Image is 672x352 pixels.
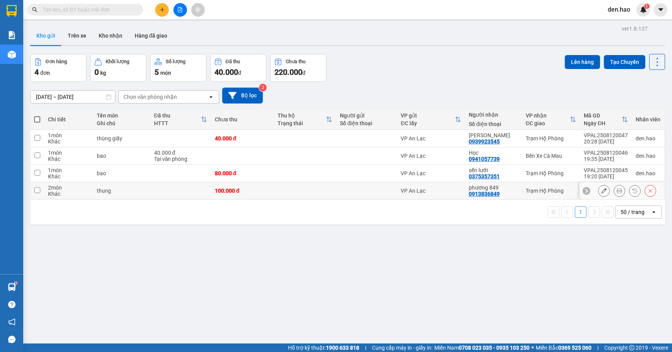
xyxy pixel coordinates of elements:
span: món [160,70,171,76]
button: Chưa thu220.000đ [270,54,326,82]
div: 1 món [48,150,89,156]
div: den.hao [636,153,660,159]
div: VP An Lạc [401,135,461,141]
button: Khối lượng0kg [90,54,146,82]
span: 1 [645,3,648,9]
img: icon-new-feature [640,6,647,13]
div: Trạm Hộ Phòng [526,188,576,194]
div: 100.000 đ [215,188,270,194]
span: ⚪️ [531,346,534,349]
img: warehouse-icon [8,50,16,59]
div: Thu hộ [278,112,326,119]
div: Ghi chú [97,120,146,126]
strong: 0369 525 060 [558,345,591,351]
div: Khác [48,138,89,145]
span: question-circle [8,301,15,308]
div: 0913836849 [469,191,500,197]
div: Tên món [97,112,146,119]
div: thùng giấy [97,135,146,141]
span: đơn [40,70,50,76]
div: Khác [48,173,89,179]
button: Tạo Chuyến [604,55,645,69]
div: VP An Lạc [401,170,461,176]
div: Chọn văn phòng nhận [123,93,177,101]
div: Chưa thu [286,59,305,64]
span: 220.000 [274,67,302,77]
div: Số điện thoại [340,120,393,126]
div: 2 món [48,185,89,191]
div: Đơn hàng [46,59,67,64]
div: nguyen [469,132,518,138]
div: thung [97,188,146,194]
button: Kho gửi [30,26,62,45]
div: Trạm Hộ Phòng [526,170,576,176]
div: bao [97,170,146,176]
div: Người gửi [340,112,393,119]
div: 0375357351 [469,173,500,179]
div: Chi tiết [48,116,89,123]
div: Trạm Hộ Phòng [526,135,576,141]
div: VPAL2508120045 [584,167,628,173]
button: 1 [575,206,586,218]
div: VPAL2508120047 [584,132,628,138]
span: 40.000 [214,67,238,77]
div: 19:35 [DATE] [584,156,628,162]
span: search [32,7,38,12]
div: VP nhận [526,112,570,119]
div: VP An Lạc [401,153,461,159]
span: caret-down [657,6,664,13]
div: Khác [48,156,89,162]
div: 0939923545 [469,138,500,145]
div: VPAL2508120046 [584,150,628,156]
sup: 2 [259,84,267,91]
button: Số lượng5món [150,54,206,82]
div: 1 món [48,132,89,138]
span: | [365,343,366,352]
span: aim [195,7,201,12]
span: Cung cấp máy in - giấy in: [372,343,432,352]
sup: 1 [15,282,17,284]
div: Người nhận [469,112,518,118]
span: 5 [154,67,159,77]
span: kg [100,70,106,76]
div: phương 849 [469,185,518,191]
div: 50 / trang [621,208,645,216]
svg: open [208,94,214,100]
button: Kho nhận [93,26,129,45]
div: Đã thu [154,112,201,119]
span: 4 [34,67,39,77]
th: Toggle SortBy [580,109,632,130]
div: sến lưới [469,167,518,173]
span: file-add [177,7,183,12]
button: Đơn hàng4đơn [30,54,86,82]
strong: 0708 023 035 - 0935 103 250 [459,345,530,351]
div: Ngày ĐH [584,120,622,126]
div: Nhân viên [636,116,660,123]
span: message [8,336,15,343]
th: Toggle SortBy [522,109,580,130]
div: 19:20 [DATE] [584,173,628,179]
span: den.hao [602,5,636,14]
div: bao [97,153,146,159]
span: | [597,343,598,352]
input: Tìm tên, số ĐT hoặc mã đơn [43,5,134,14]
button: Hàng đã giao [129,26,173,45]
div: 1 món [48,167,89,173]
button: file-add [173,3,187,17]
button: caret-down [654,3,667,17]
div: ĐC giao [526,120,570,126]
span: Miền Nam [434,343,530,352]
div: Sửa đơn hàng [598,185,610,197]
div: Đã thu [226,59,240,64]
svg: open [651,209,657,215]
div: den.hao [636,135,660,141]
strong: 1900 633 818 [326,345,359,351]
div: 40.000 đ [154,150,207,156]
div: Số điện thoại [469,121,518,127]
th: Toggle SortBy [150,109,211,130]
span: plus [159,7,165,12]
button: aim [191,3,205,17]
div: VP An Lạc [401,188,461,194]
button: Lên hàng [565,55,600,69]
img: warehouse-icon [8,283,16,291]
